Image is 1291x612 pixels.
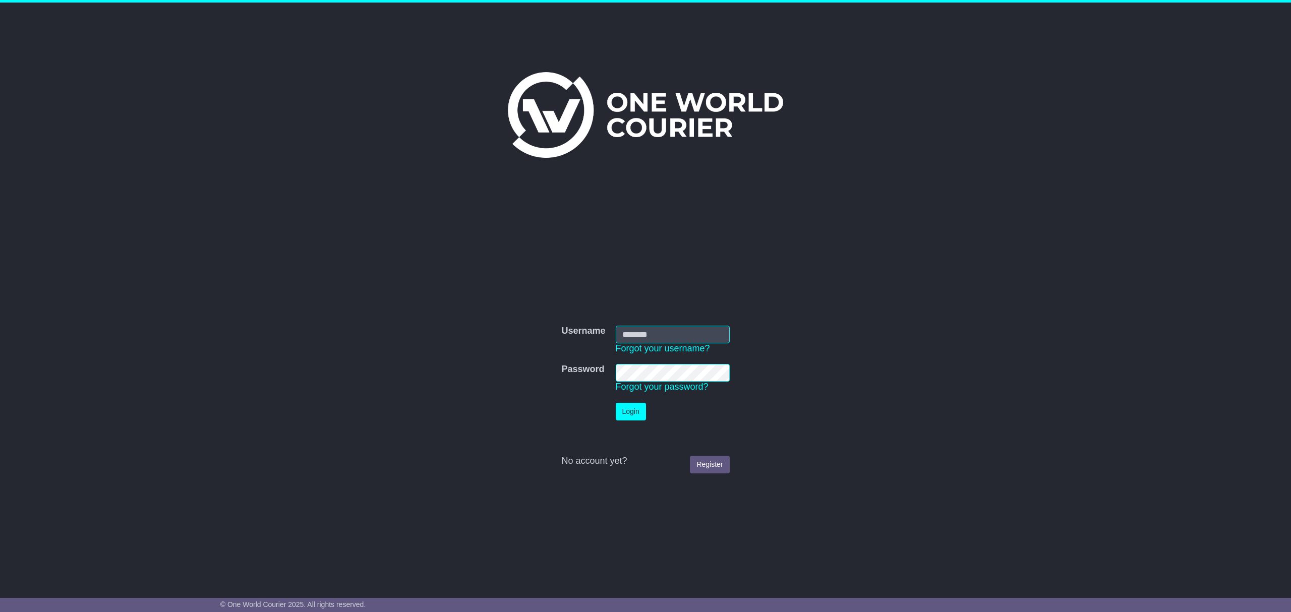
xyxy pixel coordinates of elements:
[616,403,646,420] button: Login
[561,326,605,337] label: Username
[508,72,783,158] img: One World
[616,382,709,392] a: Forgot your password?
[561,364,604,375] label: Password
[561,456,729,467] div: No account yet?
[616,343,710,353] a: Forgot your username?
[220,600,366,608] span: © One World Courier 2025. All rights reserved.
[690,456,729,473] a: Register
